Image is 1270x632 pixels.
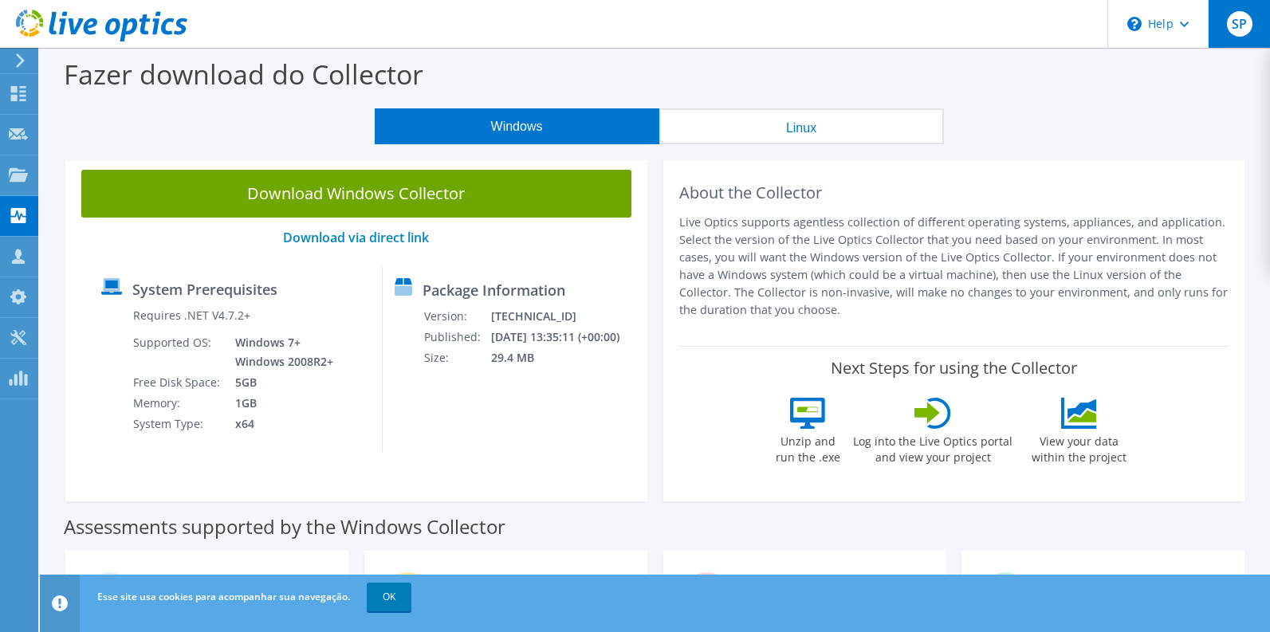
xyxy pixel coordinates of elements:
a: Download via direct link [283,229,429,246]
label: Next Steps for using the Collector [831,359,1077,378]
label: Assessments supported by the Windows Collector [64,519,505,535]
td: System Type: [132,414,223,434]
label: View your data within the project [1021,429,1136,465]
span: SP [1227,11,1252,37]
td: 1GB [223,393,336,414]
button: Windows [375,108,659,144]
a: Download Windows Collector [81,170,631,218]
td: Version: [423,306,490,327]
td: Size: [423,347,490,368]
a: OK [367,583,411,611]
td: 5GB [223,372,336,393]
td: [DATE] 13:35:11 (+00:00) [490,327,639,347]
label: Fazer download do Collector [64,56,423,92]
label: Unzip and run the .exe [771,429,844,465]
label: System Prerequisites [132,281,277,297]
svg: \n [1127,17,1142,31]
td: x64 [223,414,336,434]
label: Requires .NET V4.7.2+ [133,308,250,324]
td: Published: [423,327,490,347]
button: Linux [659,108,944,144]
h2: About the Collector [679,183,1229,202]
td: Windows 7+ Windows 2008R2+ [223,332,336,372]
span: Esse site usa cookies para acompanhar sua navegação. [97,590,350,603]
td: Free Disk Space: [132,372,223,393]
td: Memory: [132,393,223,414]
td: [TECHNICAL_ID] [490,306,639,327]
td: Supported OS: [132,332,223,372]
label: Package Information [423,282,565,298]
label: Log into the Live Optics portal and view your project [852,429,1013,465]
td: 29.4 MB [490,347,639,368]
p: Live Optics supports agentless collection of different operating systems, appliances, and applica... [679,214,1229,319]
